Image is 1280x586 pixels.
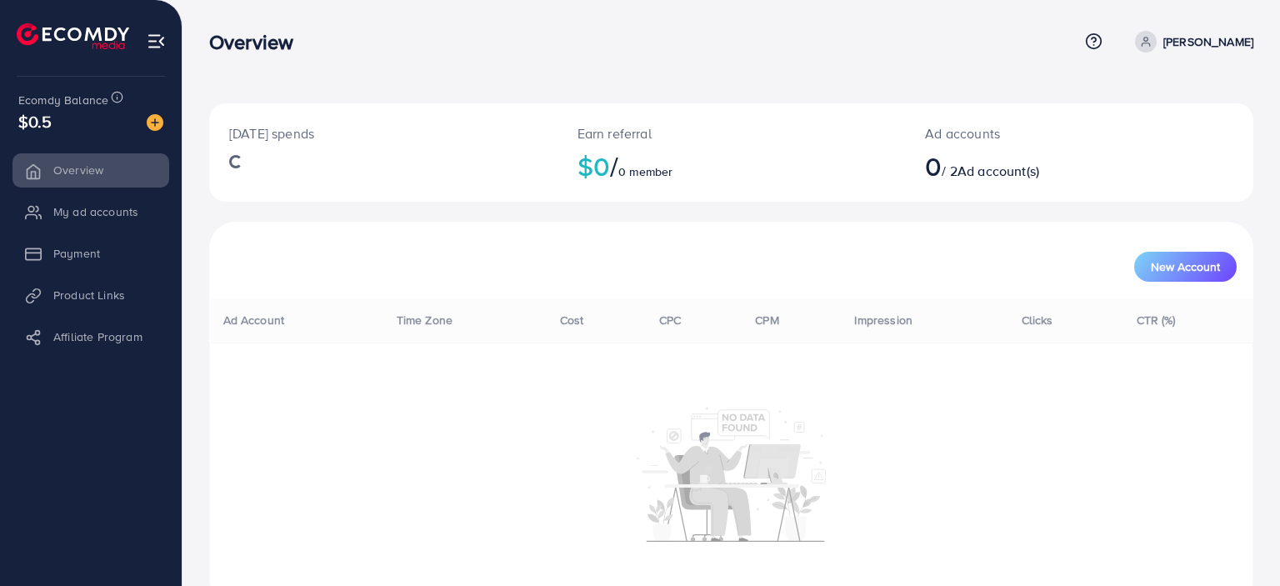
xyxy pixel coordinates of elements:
[925,147,942,185] span: 0
[229,123,537,143] p: [DATE] spends
[925,150,1146,182] h2: / 2
[957,162,1039,180] span: Ad account(s)
[17,23,129,49] img: logo
[1151,261,1220,273] span: New Account
[1134,252,1237,282] button: New Account
[577,123,886,143] p: Earn referral
[209,30,307,54] h3: Overview
[147,114,163,131] img: image
[925,123,1146,143] p: Ad accounts
[147,32,166,51] img: menu
[610,147,618,185] span: /
[18,92,108,108] span: Ecomdy Balance
[1163,32,1253,52] p: [PERSON_NAME]
[577,150,886,182] h2: $0
[1128,31,1253,53] a: [PERSON_NAME]
[18,109,52,133] span: $0.5
[618,163,672,180] span: 0 member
